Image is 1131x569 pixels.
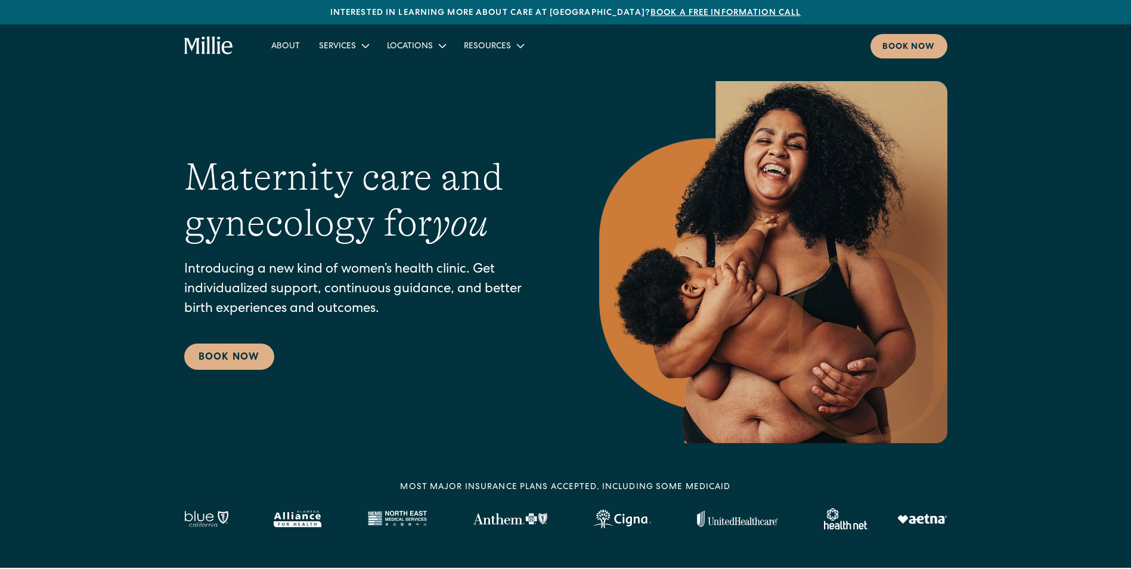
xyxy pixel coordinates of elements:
a: home [184,36,234,55]
img: United Healthcare logo [697,511,778,527]
div: Locations [387,41,433,53]
div: Locations [377,36,454,55]
img: Blue California logo [184,511,228,527]
img: Healthnet logo [824,508,869,530]
div: Resources [464,41,511,53]
em: you [432,202,488,245]
img: Smiling mother with her baby in arms, celebrating body positivity and the nurturing bond of postp... [599,81,947,443]
div: MOST MAJOR INSURANCE PLANS ACCEPTED, INCLUDING some MEDICAID [400,481,730,494]
h1: Maternity care and gynecology for [184,154,551,246]
img: North East Medical Services logo [367,511,427,527]
a: Book Now [184,344,274,370]
div: Book now [882,41,935,54]
img: Alameda Alliance logo [274,511,321,527]
p: Introducing a new kind of women’s health clinic. Get individualized support, continuous guidance,... [184,261,551,320]
img: Cigna logo [593,509,651,528]
img: Aetna logo [897,514,947,524]
a: About [262,36,309,55]
div: Services [309,36,377,55]
div: Resources [454,36,532,55]
a: Book now [870,34,947,58]
img: Anthem Logo [473,513,547,525]
div: Services [319,41,356,53]
a: Book a free information call [650,9,801,17]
